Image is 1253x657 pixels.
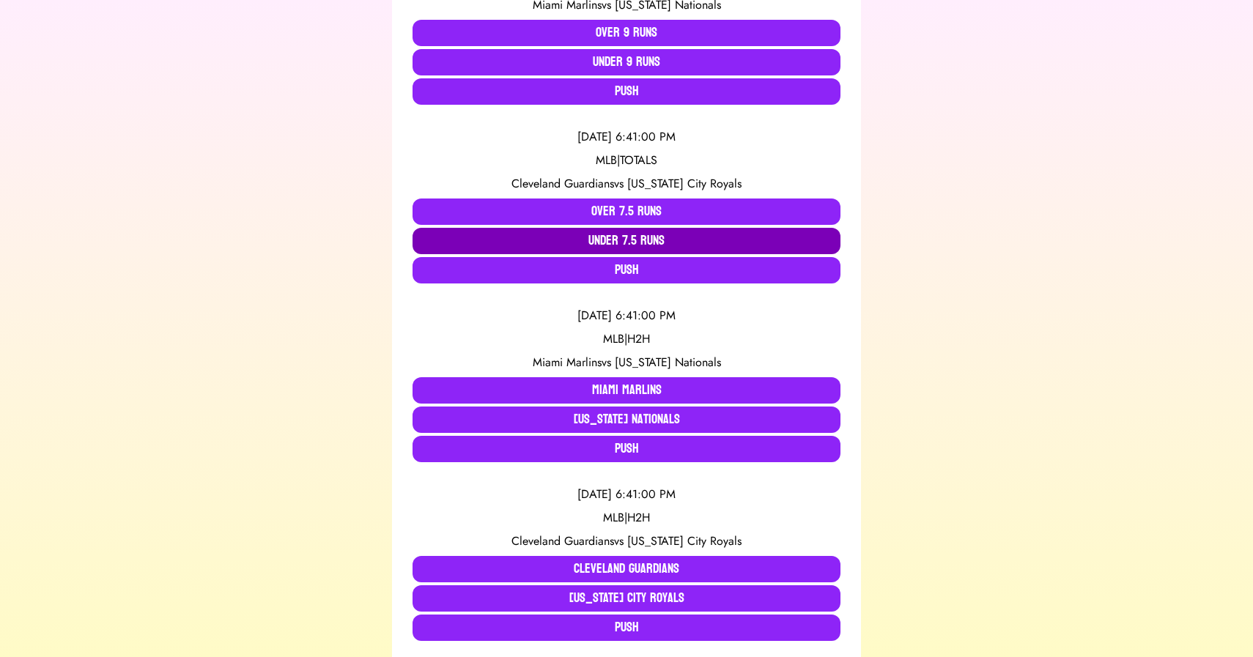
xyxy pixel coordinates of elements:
div: [DATE] 6:41:00 PM [413,307,840,324]
div: MLB | TOTALS [413,152,840,169]
button: Under 7.5 Runs [413,228,840,254]
div: MLB | H2H [413,330,840,348]
button: Cleveland Guardians [413,556,840,582]
span: [US_STATE] City Royals [627,532,742,549]
div: vs [413,532,840,550]
button: Push [413,78,840,105]
button: Miami Marlins [413,377,840,404]
button: Push [413,436,840,462]
div: vs [413,175,840,193]
span: Cleveland Guardians [511,175,614,192]
button: Over 9 Runs [413,20,840,46]
span: [US_STATE] City Royals [627,175,742,192]
div: vs [413,354,840,371]
span: Miami Marlins [533,354,602,371]
button: Under 9 Runs [413,49,840,75]
button: [US_STATE] City Royals [413,585,840,612]
div: [DATE] 6:41:00 PM [413,486,840,503]
div: MLB | H2H [413,509,840,527]
button: Over 7.5 Runs [413,198,840,225]
span: Cleveland Guardians [511,532,614,549]
span: [US_STATE] Nationals [615,354,721,371]
div: [DATE] 6:41:00 PM [413,128,840,146]
button: [US_STATE] Nationals [413,407,840,433]
button: Push [413,615,840,641]
button: Push [413,257,840,283]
